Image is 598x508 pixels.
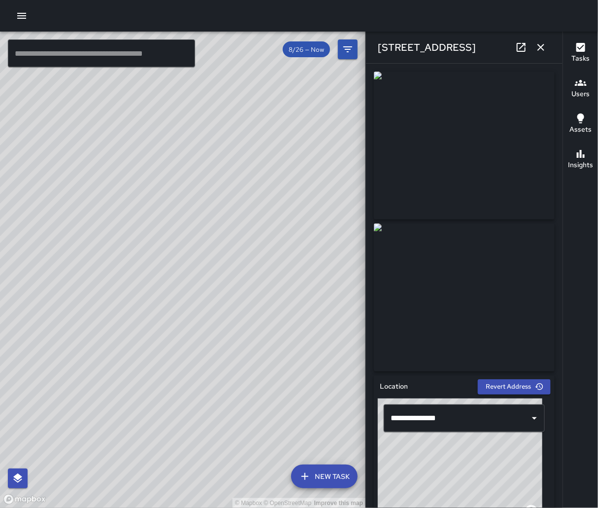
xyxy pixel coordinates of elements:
button: Filters [338,39,358,59]
button: Revert Address [478,379,551,395]
h6: Assets [569,124,592,135]
button: Open [528,411,541,425]
button: Tasks [563,36,598,71]
img: request_images%2F01efe390-82b7-11f0-8aee-33a3aeebf795 [374,72,555,219]
button: Assets [563,107,598,142]
button: Insights [563,142,598,178]
button: Users [563,71,598,107]
h6: Insights [568,160,593,171]
span: 8/26 — Now [283,45,330,54]
h6: Users [571,89,590,100]
button: New Task [291,465,358,488]
img: request_images%2F02aa0bd0-82b7-11f0-8aee-33a3aeebf795 [374,223,555,371]
h6: Tasks [571,53,590,64]
h6: [STREET_ADDRESS] [378,39,476,55]
h6: Location [380,381,408,392]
